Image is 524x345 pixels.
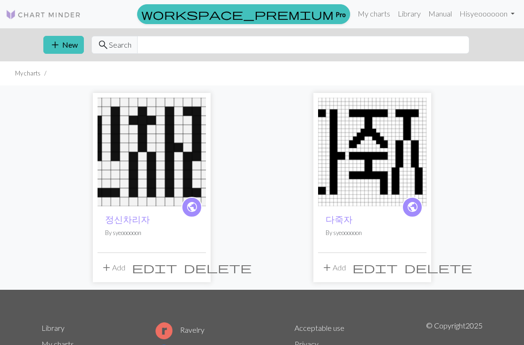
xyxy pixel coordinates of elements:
[184,261,252,274] span: delete
[98,146,206,155] a: 정신차리자
[105,214,150,225] a: 정신차리자
[156,322,172,339] img: Ravelry logo
[15,69,41,78] li: My charts
[129,259,180,277] button: Edit
[349,259,401,277] button: Edit
[156,325,205,334] a: Ravelry
[109,39,131,50] span: Search
[326,228,419,237] p: By syeoooooon
[394,4,425,23] a: Library
[407,200,418,214] span: public
[425,4,456,23] a: Manual
[186,198,198,217] i: public
[402,197,423,218] a: public
[181,197,202,218] a: public
[318,98,426,206] img: 다죽자
[137,4,350,24] a: Pro
[404,261,472,274] span: delete
[132,261,177,274] span: edit
[456,4,518,23] a: Hisyeoooooon
[101,261,112,274] span: add
[326,214,352,225] a: 다죽자
[352,262,398,273] i: Edit
[318,146,426,155] a: 다죽자
[186,200,198,214] span: public
[321,261,333,274] span: add
[318,259,349,277] button: Add
[43,36,84,54] button: New
[41,323,65,332] a: Library
[401,259,475,277] button: Delete
[354,4,394,23] a: My charts
[98,38,109,51] span: search
[407,198,418,217] i: public
[6,9,81,20] img: Logo
[141,8,334,21] span: workspace_premium
[352,261,398,274] span: edit
[98,98,206,206] img: 정신차리자
[180,259,255,277] button: Delete
[105,228,198,237] p: By syeoooooon
[295,323,344,332] a: Acceptable use
[49,38,61,51] span: add
[132,262,177,273] i: Edit
[98,259,129,277] button: Add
